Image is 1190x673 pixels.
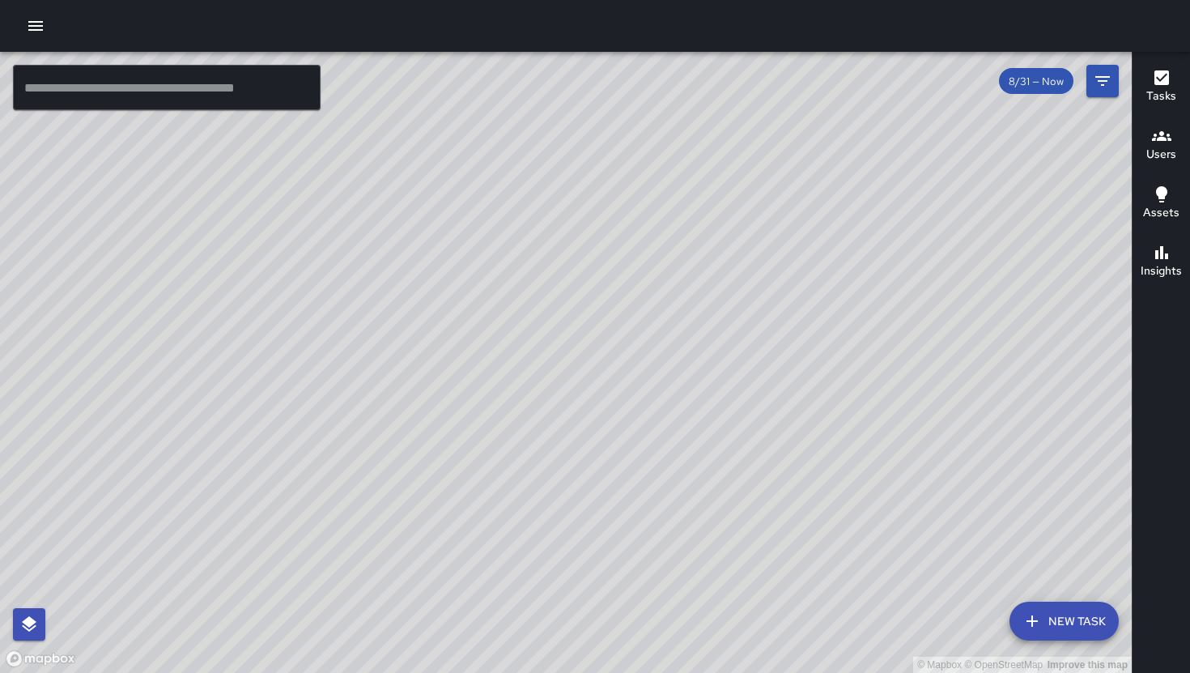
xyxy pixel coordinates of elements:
[1146,87,1176,105] h6: Tasks
[1133,175,1190,233] button: Assets
[999,75,1073,88] span: 8/31 — Now
[1146,146,1176,164] h6: Users
[1086,65,1119,97] button: Filters
[1133,58,1190,117] button: Tasks
[1133,117,1190,175] button: Users
[1143,204,1179,222] h6: Assets
[1141,262,1182,280] h6: Insights
[1133,233,1190,292] button: Insights
[1009,602,1119,641] button: New Task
